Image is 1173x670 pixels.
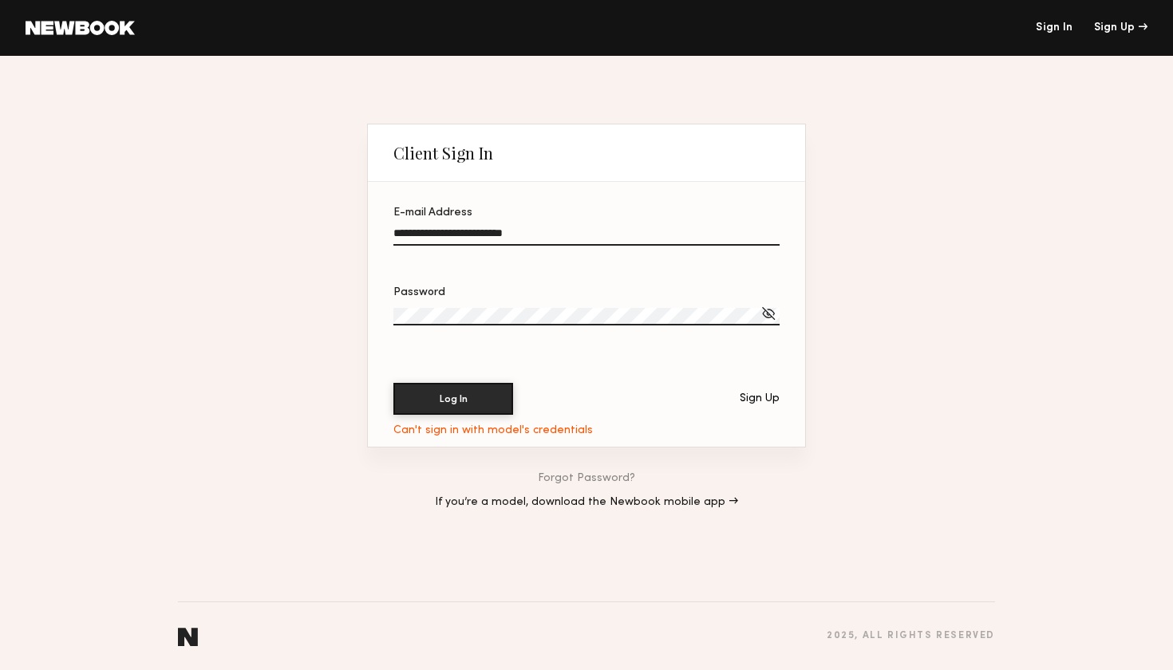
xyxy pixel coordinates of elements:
a: Sign In [1036,22,1072,33]
div: E-mail Address [393,207,780,219]
input: Password [393,308,780,325]
a: Forgot Password? [538,473,635,484]
div: Sign Up [1094,22,1147,33]
div: Client Sign In [393,144,493,163]
div: Sign Up [740,393,780,404]
a: If you’re a model, download the Newbook mobile app → [435,497,738,508]
button: Log In [393,383,513,415]
div: 2025 , all rights reserved [827,631,995,641]
div: Password [393,287,780,298]
input: E-mail Address [393,227,780,246]
div: Can't sign in with model's credentials [393,424,593,437]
